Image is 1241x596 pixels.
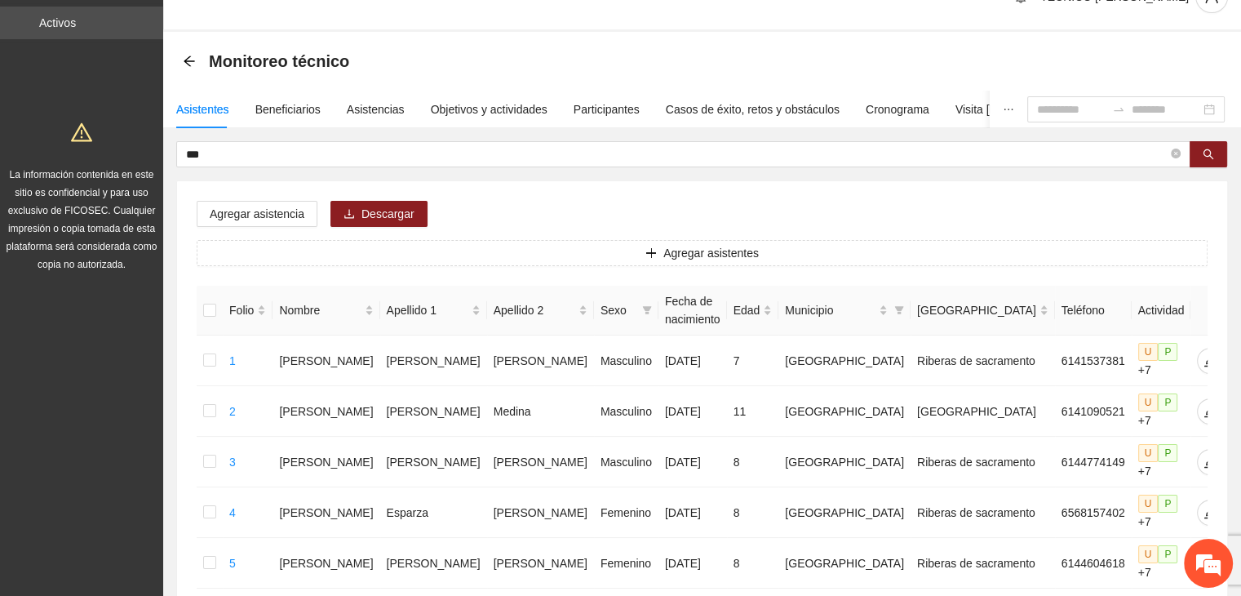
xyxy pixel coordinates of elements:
td: Riberas de sacramento [911,538,1055,589]
span: plus [645,247,657,260]
a: 3 [229,456,236,469]
td: [PERSON_NAME] [273,437,379,487]
span: Nombre [279,301,361,319]
span: edit [1198,405,1222,418]
span: Edad [734,301,760,319]
a: Activos [39,16,76,29]
span: [GEOGRAPHIC_DATA] [917,301,1036,319]
div: Visita [PERSON_NAME] y entregables [955,100,1152,118]
span: Monitoreo técnico [209,48,349,74]
td: Esparza [380,487,487,538]
span: filter [642,305,652,315]
th: Nombre [273,286,379,336]
span: Folio [229,301,254,319]
th: Fecha de nacimiento [658,286,727,336]
span: edit [1198,354,1222,367]
td: Femenino [594,538,658,589]
button: edit [1197,398,1223,425]
a: 1 [229,354,236,367]
span: P [1158,495,1177,513]
span: Apellido 1 [387,301,468,319]
td: 8 [727,437,779,487]
textarea: Escriba su mensaje y pulse “Intro” [8,411,311,469]
td: [GEOGRAPHIC_DATA] [778,437,911,487]
td: 8 [727,538,779,589]
span: close-circle [1171,149,1181,158]
td: [DATE] [658,487,727,538]
span: P [1158,444,1177,462]
td: [GEOGRAPHIC_DATA] [911,386,1055,437]
td: [PERSON_NAME] [273,538,379,589]
td: [DATE] [658,437,727,487]
th: Teléfono [1055,286,1132,336]
span: ellipsis [1003,104,1014,115]
div: Chatee con nosotros ahora [85,83,274,105]
td: Femenino [594,487,658,538]
div: Asistencias [347,100,405,118]
th: Apellido 2 [487,286,594,336]
span: P [1158,343,1177,361]
span: U [1138,343,1159,361]
div: Beneficiarios [255,100,321,118]
button: downloadDescargar [330,201,428,227]
td: 6568157402 [1055,487,1132,538]
td: Medina [487,386,594,437]
button: search [1190,141,1227,167]
span: P [1158,394,1177,411]
span: arrow-left [183,55,196,68]
th: Colonia [911,286,1055,336]
div: Participantes [574,100,640,118]
button: ellipsis [990,91,1027,128]
td: [DATE] [658,538,727,589]
td: 6141537381 [1055,336,1132,386]
span: swap-right [1112,103,1125,116]
span: La información contenida en este sitio es confidencial y para uso exclusivo de FICOSEC. Cualquier... [7,169,157,270]
span: filter [894,305,904,315]
span: Agregar asistencia [210,205,304,223]
td: +7 [1132,538,1191,589]
span: warning [71,122,92,143]
td: 6144774149 [1055,437,1132,487]
button: edit [1197,500,1223,526]
span: Estamos en línea. [95,201,225,366]
div: Cronograma [866,100,929,118]
a: 4 [229,506,236,519]
td: +7 [1132,386,1191,437]
span: Agregar asistentes [663,244,759,262]
td: Riberas de sacramento [911,437,1055,487]
span: search [1203,149,1214,162]
td: [GEOGRAPHIC_DATA] [778,538,911,589]
td: +7 [1132,487,1191,538]
div: Minimizar ventana de chat en vivo [268,8,307,47]
button: edit [1197,449,1223,475]
th: Municipio [778,286,911,336]
td: [DATE] [658,336,727,386]
td: [PERSON_NAME] [380,437,487,487]
span: to [1112,103,1125,116]
div: Casos de éxito, retos y obstáculos [666,100,840,118]
td: [PERSON_NAME] [380,336,487,386]
div: Asistentes [176,100,229,118]
span: Municipio [785,301,875,319]
td: Riberas de sacramento [911,336,1055,386]
td: 6141090521 [1055,386,1132,437]
span: Descargar [361,205,414,223]
td: [PERSON_NAME] [487,336,594,386]
div: Objetivos y actividades [431,100,547,118]
button: Agregar asistencia [197,201,317,227]
button: plusAgregar asistentes [197,240,1208,266]
td: [PERSON_NAME] [487,538,594,589]
td: [GEOGRAPHIC_DATA] [778,336,911,386]
th: Apellido 1 [380,286,487,336]
span: U [1138,444,1159,462]
td: 11 [727,386,779,437]
td: +7 [1132,437,1191,487]
th: Folio [223,286,273,336]
a: 2 [229,405,236,418]
td: 6144604618 [1055,538,1132,589]
td: [DATE] [658,386,727,437]
td: [PERSON_NAME] [487,487,594,538]
td: [GEOGRAPHIC_DATA] [778,487,911,538]
span: close-circle [1171,147,1181,162]
td: [PERSON_NAME] [380,386,487,437]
